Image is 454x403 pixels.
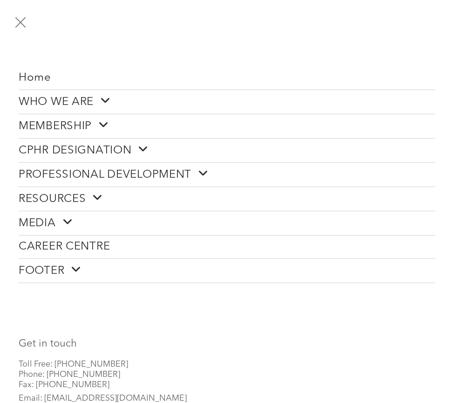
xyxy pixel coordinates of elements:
a: Home [19,67,435,90]
font: Get in touch [19,339,77,349]
a: CAREER CENTRE [19,236,435,258]
a: MEDIA [19,211,435,235]
a: WHO WE ARE [19,90,435,114]
a: CPHR DESIGNATION [19,139,435,162]
a: PROFESSIONAL DEVELOPMENT [19,163,435,187]
a: RESOURCES [19,187,435,211]
span: Email: [EMAIL_ADDRESS][DOMAIN_NAME] [19,394,187,403]
span: WHO WE ARE [19,95,111,109]
a: MEMBERSHIP [19,114,435,138]
span: Fax: [PHONE_NUMBER] [19,381,109,389]
button: menu [8,10,33,35]
span: Phone: [PHONE_NUMBER] [19,370,120,379]
span: Toll Free: [PHONE_NUMBER] [19,360,128,368]
a: FOOTER [19,259,435,283]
